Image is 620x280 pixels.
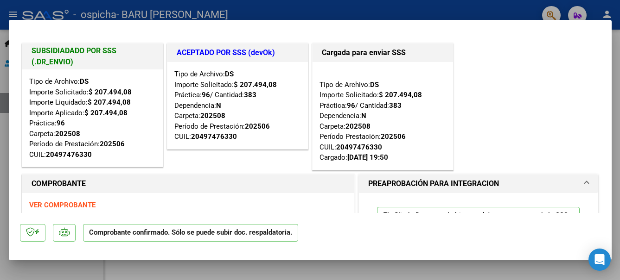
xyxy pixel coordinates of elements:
strong: 96 [347,101,355,110]
strong: 202506 [100,140,125,148]
h1: SUBSIDIADADO POR SSS (.DR_ENVIO) [32,45,153,68]
div: 20497476330 [46,149,92,160]
strong: $ 207.494,08 [88,98,131,106]
strong: $ 207.494,08 [379,91,422,99]
strong: $ 207.494,08 [84,109,128,117]
strong: $ 207.494,08 [234,81,277,89]
p: Comprobante confirmado. Sólo se puede subir doc. respaldatoria. [83,224,298,242]
h1: Cargada para enviar SSS [322,47,444,58]
strong: DS [80,77,89,86]
strong: 96 [202,91,210,99]
strong: DS [225,70,234,78]
strong: 383 [244,91,256,99]
strong: COMPROBANTE [32,179,86,188]
strong: 383 [389,101,402,110]
strong: N [216,101,221,110]
strong: 202506 [245,122,270,131]
strong: N [361,112,366,120]
div: 20497476330 [336,142,382,153]
strong: DS [370,81,379,89]
mat-expansion-panel-header: PREAPROBACIÓN PARA INTEGRACION [359,174,598,193]
strong: 202508 [345,122,371,131]
h1: PREAPROBACIÓN PARA INTEGRACION [368,178,499,189]
strong: 202506 [381,132,406,141]
p: El afiliado figura en el ultimo padrón que tenemos de la SSS de [377,207,580,242]
strong: 202508 [200,112,225,120]
strong: $ 207.494,08 [89,88,132,96]
div: Tipo de Archivo: Importe Solicitado: Práctica: / Cantidad: Dependencia: Carpeta: Período de Prest... [174,69,301,142]
div: 20497476330 [191,131,237,142]
h1: ACEPTADO POR SSS (devOk) [177,47,299,58]
strong: 202508 [55,130,80,138]
strong: [DATE] 19:50 [347,153,388,162]
div: Open Intercom Messenger [588,249,611,271]
div: Tipo de Archivo: Importe Solicitado: Práctica: / Cantidad: Dependencia: Carpeta: Período Prestaci... [320,69,446,163]
strong: 96 [57,119,65,127]
div: Tipo de Archivo: Importe Solicitado: Importe Liquidado: Importe Aplicado: Práctica: Carpeta: Perí... [29,76,156,160]
a: VER COMPROBANTE [29,201,96,209]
